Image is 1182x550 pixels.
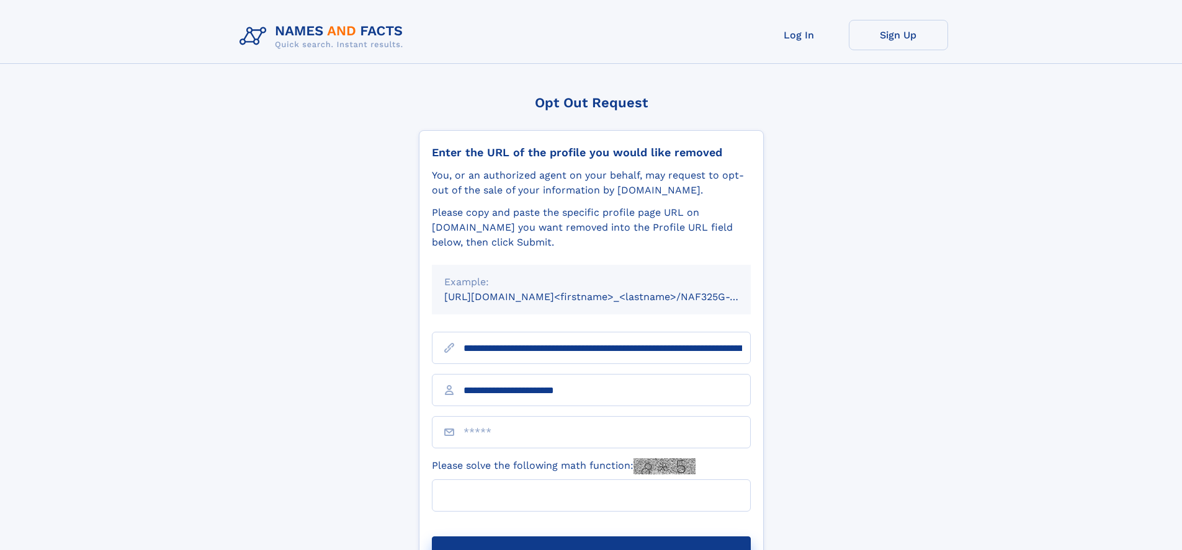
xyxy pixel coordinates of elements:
[444,291,774,303] small: [URL][DOMAIN_NAME]<firstname>_<lastname>/NAF325G-xxxxxxxx
[432,458,696,474] label: Please solve the following math function:
[432,168,751,198] div: You, or an authorized agent on your behalf, may request to opt-out of the sale of your informatio...
[444,275,738,290] div: Example:
[419,95,764,110] div: Opt Out Request
[750,20,849,50] a: Log In
[235,20,413,53] img: Logo Names and Facts
[432,205,751,250] div: Please copy and paste the specific profile page URL on [DOMAIN_NAME] you want removed into the Pr...
[849,20,948,50] a: Sign Up
[432,146,751,159] div: Enter the URL of the profile you would like removed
